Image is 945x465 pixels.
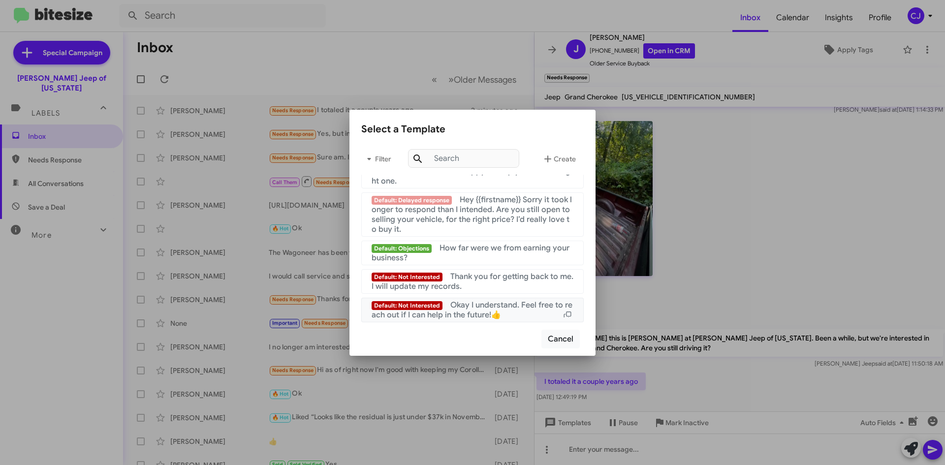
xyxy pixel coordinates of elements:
button: Filter [361,147,393,171]
span: Hey {{firstname}} Sorry it took longer to respond than I intended. Are you still open to selling ... [372,195,572,234]
span: Filter [361,150,393,168]
span: Thank you for getting back to me. I will update my records. [372,272,573,291]
input: Search [408,149,519,168]
div: Select a Template [361,122,584,137]
span: How far were we from earning your business? [372,243,569,263]
span: Default: Not Interested [372,273,442,281]
span: Default: Not Interested [372,301,442,310]
button: Create [534,147,584,171]
button: Cancel [541,330,580,348]
span: Default: Objections [372,244,432,253]
span: Create [542,150,576,168]
span: Okay I understand. Feel free to reach out if I can help in the future!👍 [372,300,572,320]
span: Default: Delayed response [372,196,452,205]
